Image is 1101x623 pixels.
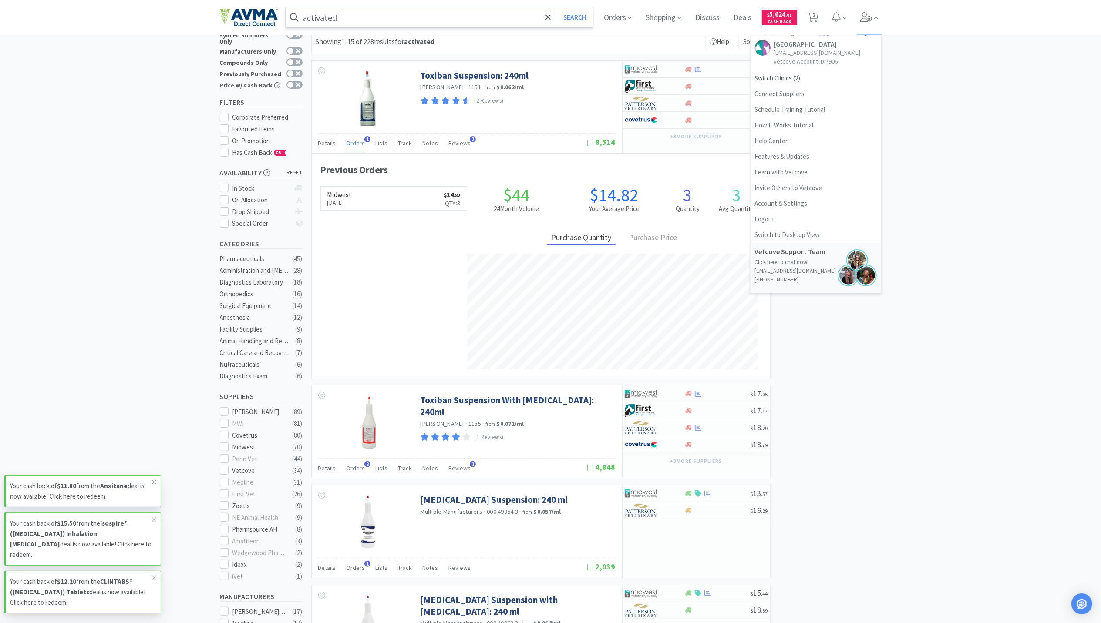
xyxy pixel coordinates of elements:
[232,430,286,441] div: Covetrus
[751,607,754,614] span: $
[468,420,481,428] span: 1155
[751,211,881,227] a: Logout
[444,192,447,198] span: $
[761,590,768,597] span: . 44
[293,407,303,417] div: ( 89 )
[482,420,484,428] span: ·
[625,80,657,93] img: 67d67680309e4a0bb49a5ff0391dcc42_6.png
[751,442,754,449] span: $
[706,34,734,49] p: Help
[625,97,657,110] img: f5e969b455434c6296c6d81ef179fa71_3.png
[625,504,657,517] img: f5e969b455434c6296c6d81ef179fa71_3.png
[666,131,726,143] button: +3more suppliers
[751,86,881,102] a: Connect Suppliers
[449,139,471,147] span: Reviews
[751,508,754,514] span: $
[421,70,529,81] a: Toxiban Suspension: 240ml
[751,70,881,86] span: Switch Clinics ( 2 )
[232,407,286,417] div: [PERSON_NAME]
[465,83,467,91] span: ·
[293,489,303,499] div: ( 26 )
[663,186,712,204] h1: 3
[293,254,303,264] div: ( 45 )
[220,239,303,249] h5: Categories
[220,168,303,178] h5: Availability
[232,112,303,123] div: Corporate Preferred
[547,231,616,245] div: Purchase Quantity
[751,505,768,515] span: 16
[767,20,792,25] span: Cash Back
[751,590,754,597] span: $
[404,37,435,46] strong: activated
[318,464,336,472] span: Details
[220,31,282,44] div: Synced Suppliers Only
[232,571,286,582] div: iVet
[296,524,303,535] div: ( 8 )
[692,14,723,22] a: Discuss
[761,425,768,432] span: . 29
[296,359,303,370] div: ( 6 )
[232,501,286,511] div: Zoetis
[838,265,859,286] img: jenna.png
[751,491,754,497] span: $
[57,482,76,490] strong: $11.80
[296,371,303,382] div: ( 6 )
[347,564,365,572] span: Orders
[220,392,303,402] h5: Suppliers
[484,508,485,516] span: ·
[340,394,397,451] img: c5a2ec9e54a04b9f8e86e1b4325d7e1a_64818.jpeg
[625,387,657,400] img: 4dd14cff54a648ac9e977f0c5da9bc2e_5.png
[293,419,303,429] div: ( 81 )
[497,83,524,91] strong: $0.062 / ml
[624,231,681,245] div: Purchase Price
[220,8,278,27] img: e4e33dab9f054f5782a47901c742baa9_102.png
[232,454,286,464] div: Penn Vet
[565,186,663,204] h1: $14.82
[751,196,881,211] a: Account & Settings
[232,536,286,546] div: Amatheon
[774,40,861,48] h5: [GEOGRAPHIC_DATA]
[625,487,657,500] img: 4dd14cff54a648ac9e977f0c5da9bc2e_5.png
[454,192,460,198] span: . 82
[761,508,768,514] span: . 29
[318,564,336,572] span: Details
[761,442,768,449] span: . 79
[449,464,471,472] span: Reviews
[296,348,303,358] div: ( 7 )
[421,83,464,91] a: [PERSON_NAME]
[232,218,290,229] div: Special Order
[10,518,152,560] p: Your cash back of from the deal is now available! Click here to redeem.
[398,139,412,147] span: Track
[482,83,484,91] span: ·
[232,419,286,429] div: MWI
[755,248,842,256] h5: Vetcove Support Team
[449,564,471,572] span: Reviews
[755,258,809,266] a: Click here to chat now!
[293,289,303,299] div: ( 16 )
[1071,593,1092,614] div: Open Intercom Messenger
[522,509,532,515] span: from
[296,336,303,346] div: ( 8 )
[444,190,460,199] span: 14
[557,7,593,27] button: Search
[398,464,412,472] span: Track
[220,312,290,323] div: Anesthesia
[376,564,388,572] span: Lists
[625,438,657,451] img: 77fca1acd8b6420a9015268ca798ef17_1.png
[220,97,303,107] h5: Filters
[755,267,877,275] p: [EMAIL_ADDRESS][DOMAIN_NAME]
[534,508,561,516] strong: $0.057 / ml
[751,133,881,149] a: Help Center
[751,605,768,615] span: 18
[421,594,613,618] a: [MEDICAL_DATA] Suspension with [MEDICAL_DATA]: 240 ml
[751,422,768,432] span: 18
[465,420,467,428] span: ·
[423,464,438,472] span: Notes
[232,207,290,217] div: Drop Shipped
[565,204,663,214] h2: Your Average Price
[296,559,303,570] div: ( 2 )
[855,265,877,286] img: jennifer.png
[751,405,768,415] span: 17
[423,139,438,147] span: Notes
[220,592,303,602] h5: Manufacturers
